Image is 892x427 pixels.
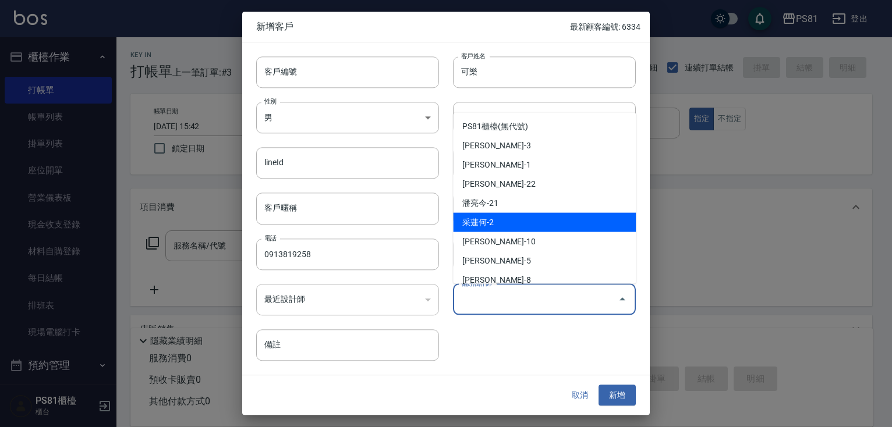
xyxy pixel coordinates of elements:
li: [PERSON_NAME]-22 [453,175,636,194]
label: 電話 [264,233,277,242]
li: [PERSON_NAME]-5 [453,251,636,271]
div: 男 [256,102,439,133]
li: [PERSON_NAME]-1 [453,155,636,175]
label: 性別 [264,97,277,105]
li: [PERSON_NAME]-3 [453,136,636,155]
label: 客戶姓名 [461,51,486,60]
li: 潘亮今-21 [453,194,636,213]
button: 新增 [599,385,636,406]
label: 偏好設計師 [461,279,491,287]
p: 最新顧客編號: 6334 [570,21,640,33]
button: Close [613,290,632,309]
li: [PERSON_NAME]-8 [453,271,636,290]
li: 采蓮何-2 [453,213,636,232]
li: PS81櫃檯(無代號) [453,117,636,136]
li: [PERSON_NAME]-10 [453,232,636,251]
span: 新增客戶 [256,21,570,33]
button: 取消 [561,385,599,406]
